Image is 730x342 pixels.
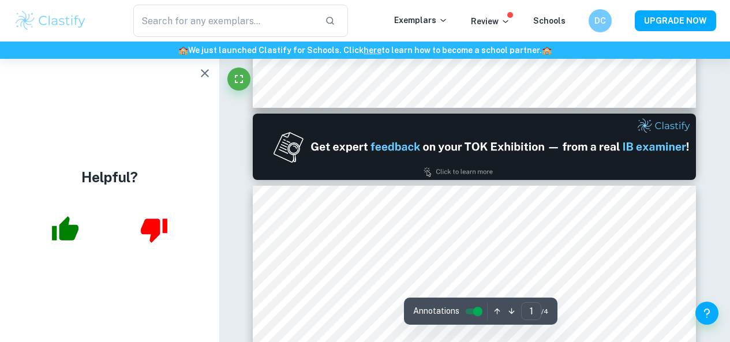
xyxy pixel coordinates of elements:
[81,167,138,187] h4: Helpful?
[542,46,552,55] span: 🏫
[2,44,728,57] h6: We just launched Clastify for Schools. Click to learn how to become a school partner.
[533,16,566,25] a: Schools
[413,305,459,317] span: Annotations
[178,46,188,55] span: 🏫
[589,9,612,32] button: DC
[541,306,548,317] span: / 4
[594,14,607,27] h6: DC
[133,5,316,37] input: Search for any exemplars...
[394,14,448,27] p: Exemplars
[471,15,510,28] p: Review
[364,46,381,55] a: here
[253,114,696,180] img: Ad
[695,302,718,325] button: Help and Feedback
[635,10,716,31] button: UPGRADE NOW
[227,67,250,91] button: Fullscreen
[14,9,87,32] img: Clastify logo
